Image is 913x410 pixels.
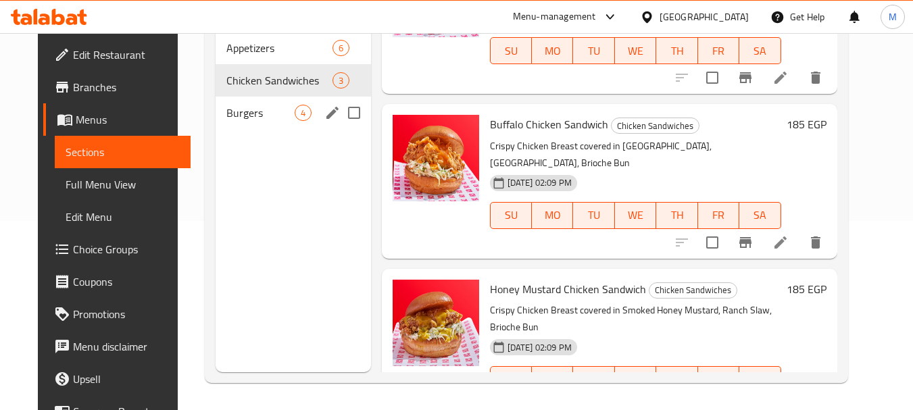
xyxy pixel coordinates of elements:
a: Full Menu View [55,168,191,201]
div: Appetizers6 [216,32,371,64]
span: WE [620,370,651,390]
div: items [332,72,349,88]
button: FR [698,202,739,229]
button: SU [490,202,532,229]
button: MO [532,202,573,229]
span: Promotions [73,306,180,322]
span: Appetizers [226,40,332,56]
span: M [889,9,897,24]
a: Edit menu item [772,70,789,86]
a: Menus [43,103,191,136]
span: MO [537,205,568,225]
span: Sections [66,144,180,160]
span: Honey Mustard Chicken Sandwich [490,279,646,299]
a: Menu disclaimer [43,330,191,363]
span: FR [704,370,734,390]
button: TH [656,37,697,64]
div: Chicken Sandwiches [649,282,737,299]
span: TU [578,205,609,225]
button: delete [799,61,832,94]
span: WE [620,41,651,61]
span: SA [745,370,775,390]
span: Edit Restaurant [73,47,180,63]
div: items [295,105,312,121]
button: SA [739,202,781,229]
button: TH [656,202,697,229]
span: [DATE] 02:09 PM [502,341,577,354]
span: MO [537,41,568,61]
span: Menus [76,111,180,128]
button: TU [573,202,614,229]
span: SU [496,41,526,61]
span: FR [704,41,734,61]
span: 6 [333,42,349,55]
nav: Menu sections [216,26,371,134]
img: Buffalo Chicken Sandwich [393,115,479,201]
span: Chicken Sandwiches [649,282,737,298]
a: Coupons [43,265,191,298]
button: SU [490,37,532,64]
span: Upsell [73,371,180,387]
button: WE [615,366,656,393]
h6: 185 EGP [787,115,826,134]
button: WE [615,202,656,229]
button: SU [490,366,532,393]
span: Full Menu View [66,176,180,193]
span: Burgers [226,105,295,121]
a: Edit Restaurant [43,39,191,71]
button: Branch-specific-item [729,226,762,259]
span: SA [745,41,775,61]
a: Edit Menu [55,201,191,233]
button: delete [799,226,832,259]
span: Buffalo Chicken Sandwich [490,114,608,134]
button: TH [656,366,697,393]
button: TU [573,37,614,64]
span: 4 [295,107,311,120]
div: Chicken Sandwiches3 [216,64,371,97]
button: edit [322,103,343,123]
span: TH [662,41,692,61]
span: Menu disclaimer [73,338,180,355]
span: Branches [73,79,180,95]
h6: 185 EGP [787,280,826,299]
span: [DATE] 02:09 PM [502,176,577,189]
a: Branches [43,71,191,103]
button: MO [532,37,573,64]
span: SA [745,205,775,225]
button: WE [615,37,656,64]
span: TU [578,41,609,61]
a: Upsell [43,363,191,395]
span: Choice Groups [73,241,180,257]
div: items [332,40,349,56]
button: SA [739,366,781,393]
span: TH [662,205,692,225]
button: MO [532,366,573,393]
span: 3 [333,74,349,87]
span: MO [537,370,568,390]
a: Edit menu item [772,234,789,251]
a: Promotions [43,298,191,330]
button: SA [739,37,781,64]
div: [GEOGRAPHIC_DATA] [660,9,749,24]
span: FR [704,205,734,225]
button: Branch-specific-item [729,61,762,94]
span: TH [662,370,692,390]
button: FR [698,366,739,393]
div: Menu-management [513,9,596,25]
p: Crispy Chicken Breast covered in Smoked Honey Mustard, Ranch Slaw, Brioche Bun [490,302,781,336]
span: WE [620,205,651,225]
span: Chicken Sandwiches [226,72,332,88]
span: Select to update [698,228,726,257]
a: Sections [55,136,191,168]
span: TU [578,370,609,390]
span: Select to update [698,63,726,92]
span: SU [496,370,526,390]
img: Honey Mustard Chicken Sandwich [393,280,479,366]
span: Chicken Sandwiches [612,118,699,134]
span: SU [496,205,526,225]
p: Crispy Chicken Breast covered in [GEOGRAPHIC_DATA], [GEOGRAPHIC_DATA], Brioche Bun [490,138,781,172]
button: TU [573,366,614,393]
button: FR [698,37,739,64]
